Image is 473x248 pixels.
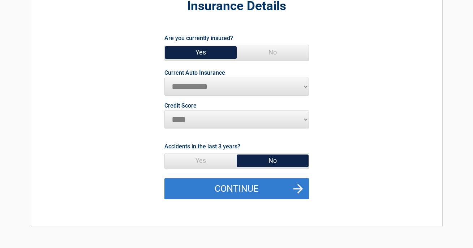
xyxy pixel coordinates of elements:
[165,45,237,60] span: Yes
[164,142,240,151] label: Accidents in the last 3 years?
[237,45,309,60] span: No
[237,153,309,168] span: No
[164,70,225,76] label: Current Auto Insurance
[164,178,309,199] button: Continue
[164,103,197,109] label: Credit Score
[164,33,233,43] label: Are you currently insured?
[165,153,237,168] span: Yes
